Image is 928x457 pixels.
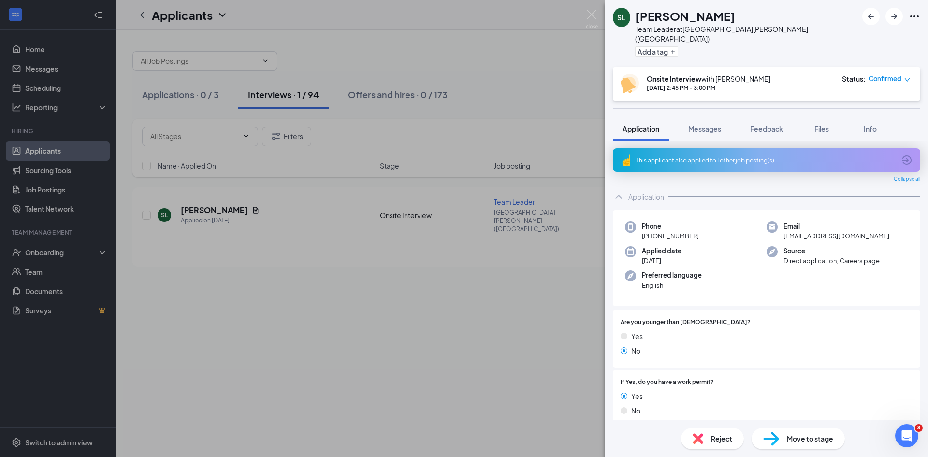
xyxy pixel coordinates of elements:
span: Applied date [642,246,681,256]
span: 3 [915,424,923,432]
span: Phone [642,221,699,231]
span: [EMAIL_ADDRESS][DOMAIN_NAME] [783,231,889,241]
div: This applicant also applied to 1 other job posting(s) [636,156,895,164]
svg: ArrowRight [888,11,900,22]
span: Collapse all [894,176,920,183]
button: PlusAdd a tag [635,46,678,57]
span: Yes [631,331,643,341]
span: Confirmed [869,74,901,84]
svg: ArrowCircle [901,154,913,166]
div: Status : [842,74,866,84]
div: Application [628,192,664,202]
span: Email [783,221,889,231]
svg: ArrowLeftNew [865,11,877,22]
div: SL [617,13,625,22]
h1: [PERSON_NAME] [635,8,735,24]
span: Reject [711,433,732,444]
span: Preferred language [642,270,702,280]
iframe: Intercom live chat [895,424,918,447]
span: No [631,405,640,416]
span: Source [783,246,880,256]
span: Info [864,124,877,133]
b: Onsite Interview [647,74,701,83]
span: Application [623,124,659,133]
span: No [631,345,640,356]
span: Direct application, Careers page [783,256,880,265]
span: Feedback [750,124,783,133]
span: Messages [688,124,721,133]
svg: Plus [670,49,676,55]
div: with [PERSON_NAME] [647,74,770,84]
div: Team Leader at [GEOGRAPHIC_DATA][PERSON_NAME] ([GEOGRAPHIC_DATA]) [635,24,857,44]
span: English [642,280,702,290]
span: [PHONE_NUMBER] [642,231,699,241]
span: [DATE] [642,256,681,265]
svg: ChevronUp [613,191,624,203]
span: Yes [631,391,643,401]
span: Are you younger than [DEMOGRAPHIC_DATA]? [621,318,751,327]
div: [DATE] 2:45 PM - 3:00 PM [647,84,770,92]
button: ArrowLeftNew [862,8,880,25]
span: Files [814,124,829,133]
span: If Yes, do you have a work permit? [621,378,714,387]
span: Move to stage [787,433,833,444]
svg: Ellipses [909,11,920,22]
button: ArrowRight [885,8,903,25]
span: down [904,76,911,83]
